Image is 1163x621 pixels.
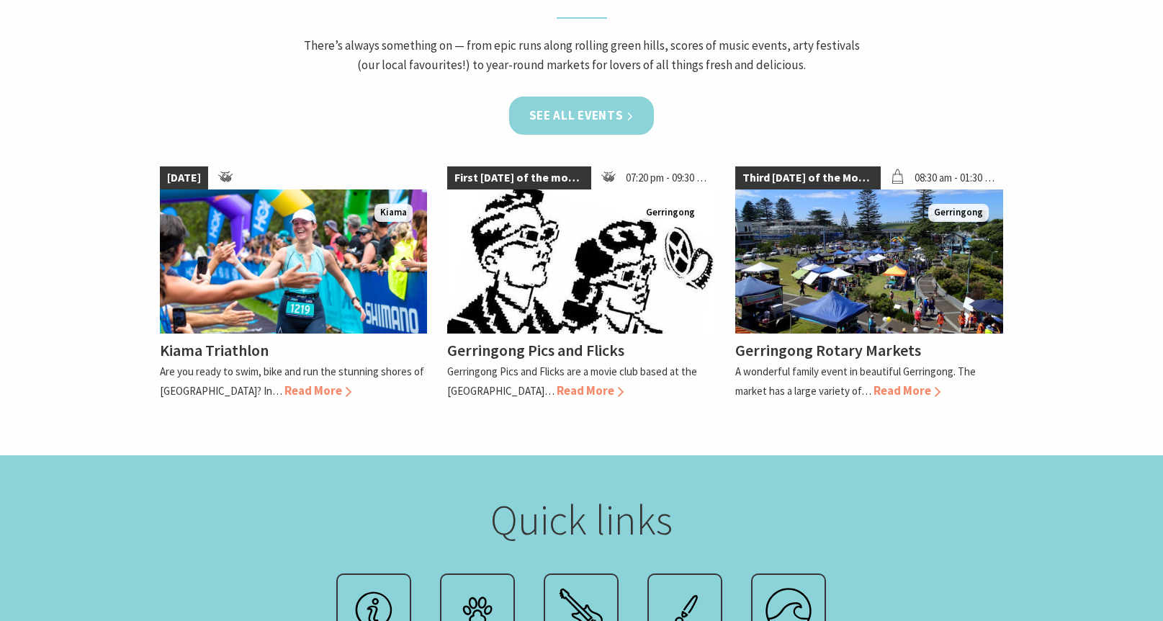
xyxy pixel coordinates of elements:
a: [DATE] kiamatriathlon Kiama Kiama Triathlon Are you ready to swim, bike and run the stunning shor... [160,166,428,401]
h4: Gerringong Pics and Flicks [447,340,624,360]
span: [DATE] [160,166,208,189]
a: See all Events [509,97,655,135]
span: 07:20 pm - 09:30 pm [619,166,716,189]
span: Read More [557,383,624,398]
h2: Quick links [300,495,864,545]
a: First [DATE] of the month 07:20 pm - 09:30 pm Gerringong Gerringong Pics and Flicks Gerringong Pi... [447,166,715,401]
span: Read More [874,383,940,398]
span: Third [DATE] of the Month [735,166,880,189]
h4: Kiama Triathlon [160,340,269,360]
img: kiamatriathlon [160,189,428,334]
span: Read More [284,383,351,398]
p: Gerringong Pics and Flicks are a movie club based at the [GEOGRAPHIC_DATA]… [447,365,697,398]
span: Gerringong [928,204,989,222]
img: Christmas Market and Street Parade [735,189,1003,334]
p: Are you ready to swim, bike and run the stunning shores of [GEOGRAPHIC_DATA]? In… [160,365,424,398]
span: First [DATE] of the month [447,166,591,189]
span: Kiama [374,204,413,222]
a: Third [DATE] of the Month 08:30 am - 01:30 pm Christmas Market and Street Parade Gerringong Gerri... [735,166,1003,401]
p: A wonderful family event in beautiful Gerringong. The market has a large variety of… [735,365,976,398]
span: Gerringong [640,204,701,222]
p: There’s always something on — from epic runs along rolling green hills, scores of music events, a... [300,36,864,75]
span: 08:30 am - 01:30 pm [907,166,1003,189]
h4: Gerringong Rotary Markets [735,340,921,360]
